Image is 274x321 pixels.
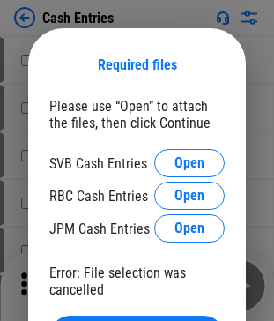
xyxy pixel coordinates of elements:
div: Please use “Open” to attach the files, then click Continue [49,98,225,131]
div: Error: File selection was cancelled [49,265,225,298]
div: RBC Cash Entries [49,188,148,205]
span: Open [174,221,204,235]
div: Required files [49,56,225,73]
span: Open [174,189,204,203]
button: Open [154,182,225,210]
div: JPM Cash Entries [49,220,150,237]
button: Open [154,214,225,243]
span: Open [174,156,204,170]
button: Open [154,149,225,177]
div: SVB Cash Entries [49,155,147,172]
